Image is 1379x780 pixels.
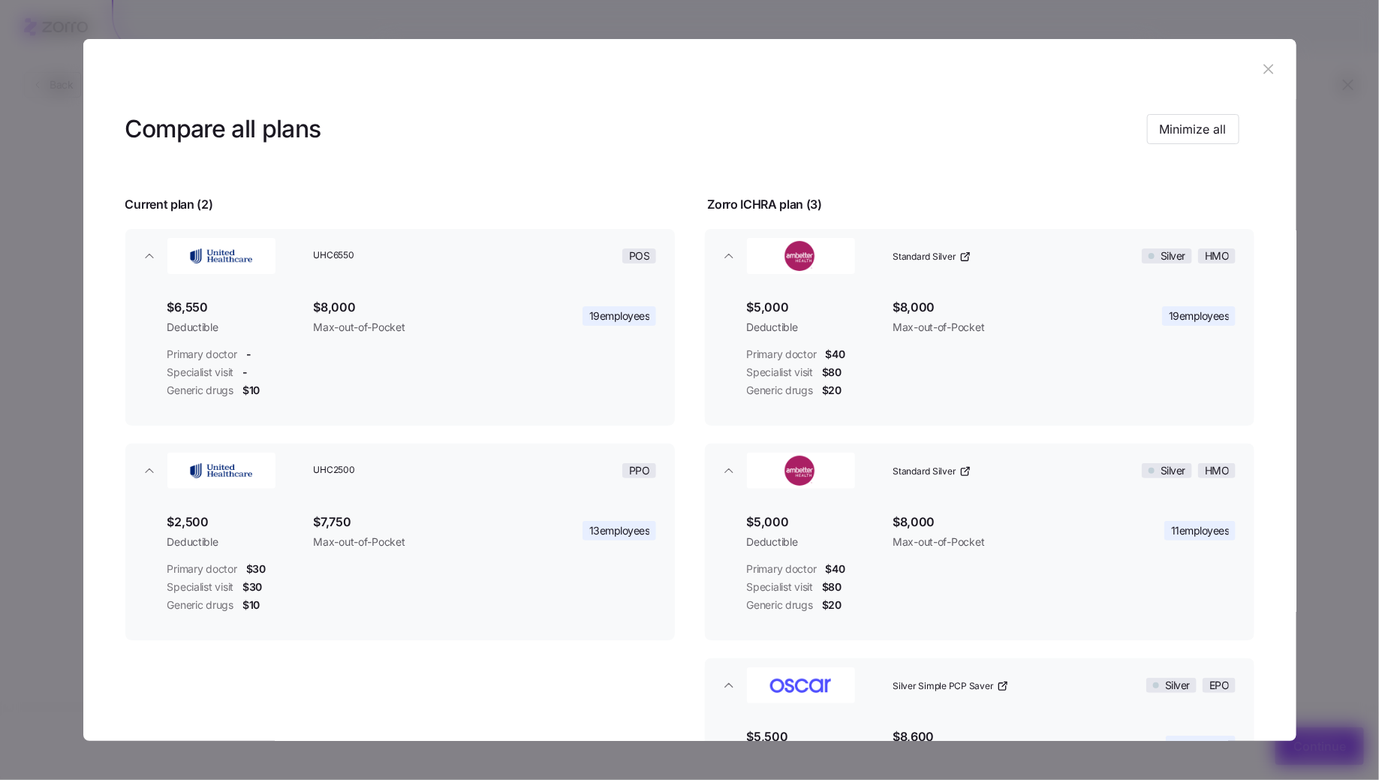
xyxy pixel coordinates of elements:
div: AmbetterStandard SilverSilverHMO [705,283,1254,426]
span: $20 [822,598,842,613]
span: $5,000 [747,513,881,532]
button: OscarSilver Simple PCP SaverSilverEPO [705,658,1254,712]
img: UnitedHealthcare [169,241,274,271]
a: Standard Silver [893,251,971,264]
button: AmbetterStandard SilverSilverHMO [705,229,1254,283]
span: Specialist visit [747,580,814,595]
span: $40 [826,562,845,577]
span: $30 [246,562,266,577]
span: Standard Silver [893,251,956,264]
span: 19 employees [589,309,650,324]
span: 13 employees [589,523,650,538]
span: Generic drugs [167,383,233,398]
span: 11 employees [1171,523,1230,538]
span: Primary doctor [167,562,237,577]
a: Standard Silver [893,465,971,478]
span: $2,500 [167,513,302,532]
span: $20 [822,383,842,398]
span: Max-out-of-Pocket [893,320,1089,335]
span: HMO [1205,464,1230,477]
span: Silver [1161,249,1185,263]
span: $10 [242,598,260,613]
span: Specialist visit [747,365,814,380]
button: UnitedHealthcareUHC6550POS [125,229,675,283]
span: Minimize all [1160,120,1227,138]
span: Zorro ICHRA plan ( 3 ) [708,195,823,214]
span: $8,600 [893,727,1089,746]
div: UnitedHealthcareUHC6550POS [125,283,675,426]
span: $40 [826,347,845,362]
img: Ambetter [748,456,854,486]
span: UHC2500 [313,464,493,477]
span: Deductible [747,320,881,335]
button: Minimize all [1147,114,1239,144]
span: Specialist visit [167,365,234,380]
span: - [242,365,248,380]
span: Primary doctor [747,562,817,577]
div: UnitedHealthcareUHC2500PPO [125,498,675,640]
span: UHC6550 [313,249,493,262]
span: Primary doctor [747,347,817,362]
span: Max-out-of-Pocket [893,535,1089,550]
span: $80 [822,365,842,380]
span: PPO [629,464,650,477]
span: Generic drugs [167,598,233,613]
button: UnitedHealthcareUHC2500PPO [125,444,675,498]
div: AmbetterStandard SilverSilverHMO [705,498,1254,640]
h3: Compare all plans [125,113,321,146]
span: $10 [242,383,260,398]
a: Silver Simple PCP Saver [893,680,1008,693]
span: EPO [1209,679,1230,692]
span: Max-out-of-Pocket [313,535,510,550]
span: Max-out-of-Pocket [313,320,510,335]
span: $8,000 [893,298,1089,317]
span: Primary doctor [167,347,237,362]
span: Current plan ( 2 ) [125,195,213,214]
span: Silver Simple PCP Saver [893,680,993,693]
span: $7,750 [313,513,510,532]
span: $80 [822,580,842,595]
img: Oscar [748,670,854,700]
span: Generic drugs [747,383,813,398]
span: - [246,347,251,362]
img: Ambetter [748,241,854,271]
button: AmbetterStandard SilverSilverHMO [705,444,1254,498]
span: Generic drugs [747,598,813,613]
span: Silver [1161,464,1185,477]
span: 19 employees [1169,309,1230,324]
span: HMO [1205,249,1230,263]
span: Deductible [167,320,302,335]
span: $30 [242,580,262,595]
span: Deductible [167,535,302,550]
span: $5,000 [747,298,881,317]
span: $8,000 [893,513,1089,532]
span: 2 employees [1173,738,1229,753]
img: UnitedHealthcare [169,456,274,486]
span: Standard Silver [893,465,956,478]
span: Specialist visit [167,580,234,595]
span: POS [629,249,650,263]
span: $8,000 [313,298,510,317]
span: Silver [1165,679,1190,692]
span: $5,500 [747,727,881,746]
span: $6,550 [167,298,302,317]
span: Deductible [747,535,881,550]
